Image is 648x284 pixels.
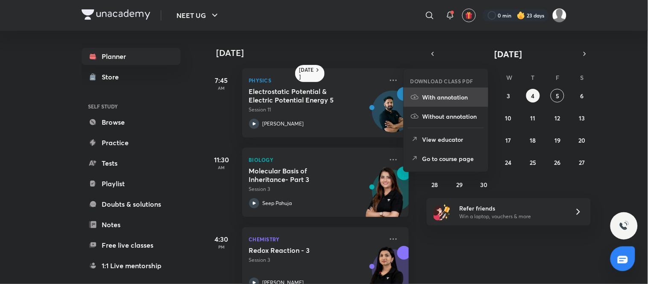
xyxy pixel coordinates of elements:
[263,199,292,207] p: Seep Pahuja
[422,135,481,144] p: View educator
[506,73,512,82] abbr: Wednesday
[551,111,564,125] button: September 12, 2025
[82,48,181,65] a: Planner
[82,134,181,151] a: Practice
[249,75,383,85] p: Physics
[506,136,511,144] abbr: September 17, 2025
[205,155,239,165] h5: 11:30
[554,158,561,167] abbr: September 26, 2025
[531,92,535,100] abbr: September 4, 2025
[82,257,181,274] a: 1:1 Live mentorship
[372,95,413,136] img: Avatar
[581,73,584,82] abbr: Saturday
[531,73,535,82] abbr: Thursday
[551,133,564,147] button: September 19, 2025
[82,68,181,85] a: Store
[102,72,124,82] div: Store
[575,133,589,147] button: September 20, 2025
[456,181,463,189] abbr: September 29, 2025
[82,155,181,172] a: Tests
[501,155,515,169] button: September 24, 2025
[82,237,181,254] a: Free live classes
[462,9,476,22] button: avatar
[439,48,579,60] button: [DATE]
[556,73,559,82] abbr: Friday
[82,99,181,114] h6: SELF STUDY
[526,155,540,169] button: September 25, 2025
[205,85,239,91] p: AM
[579,136,586,144] abbr: September 20, 2025
[579,158,585,167] abbr: September 27, 2025
[530,158,536,167] abbr: September 25, 2025
[579,114,585,122] abbr: September 13, 2025
[505,114,512,122] abbr: September 10, 2025
[526,111,540,125] button: September 11, 2025
[263,120,304,128] p: [PERSON_NAME]
[530,136,536,144] abbr: September 18, 2025
[249,234,383,244] p: Chemistry
[299,67,314,80] h6: [DATE]
[551,155,564,169] button: September 26, 2025
[205,244,239,249] p: PM
[249,167,355,184] h5: Molecular Basis of Inheritance- Part 3
[556,92,559,100] abbr: September 5, 2025
[82,196,181,213] a: Doubts & solutions
[249,246,355,255] h5: Redox Reaction - 3
[517,11,525,20] img: streak
[453,178,466,191] button: September 29, 2025
[205,75,239,85] h5: 7:45
[217,48,417,58] h4: [DATE]
[507,92,510,100] abbr: September 3, 2025
[434,203,451,220] img: referral
[459,213,564,220] p: Win a laptop, vouchers & more
[410,77,473,85] h6: DOWNLOAD CLASS PDF
[428,178,442,191] button: September 28, 2025
[362,167,409,225] img: unacademy
[205,165,239,170] p: AM
[552,8,567,23] img: Amisha Rani
[551,89,564,102] button: September 5, 2025
[465,12,473,19] img: avatar
[526,89,540,102] button: September 4, 2025
[501,111,515,125] button: September 10, 2025
[422,154,481,163] p: Go to course page
[82,175,181,192] a: Playlist
[249,185,383,193] p: Session 3
[554,136,560,144] abbr: September 19, 2025
[555,114,560,122] abbr: September 12, 2025
[575,89,589,102] button: September 6, 2025
[172,7,225,24] button: NEET UG
[82,114,181,131] a: Browse
[249,87,355,104] h5: Electrostatic Potential & Electric Potential Energy 5
[249,106,383,114] p: Session 11
[619,221,629,231] img: ttu
[526,133,540,147] button: September 18, 2025
[422,93,481,102] p: With annotation
[249,256,383,264] p: Session 3
[501,89,515,102] button: September 3, 2025
[501,133,515,147] button: September 17, 2025
[505,158,512,167] abbr: September 24, 2025
[205,234,239,244] h5: 4:30
[432,181,438,189] abbr: September 28, 2025
[575,111,589,125] button: September 13, 2025
[531,114,536,122] abbr: September 11, 2025
[581,92,584,100] abbr: September 6, 2025
[477,178,491,191] button: September 30, 2025
[459,204,564,213] h6: Refer friends
[481,181,488,189] abbr: September 30, 2025
[422,112,481,121] p: Without annotation
[249,155,383,165] p: Biology
[495,48,522,60] span: [DATE]
[82,9,150,22] a: Company Logo
[82,9,150,20] img: Company Logo
[575,155,589,169] button: September 27, 2025
[82,216,181,233] a: Notes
